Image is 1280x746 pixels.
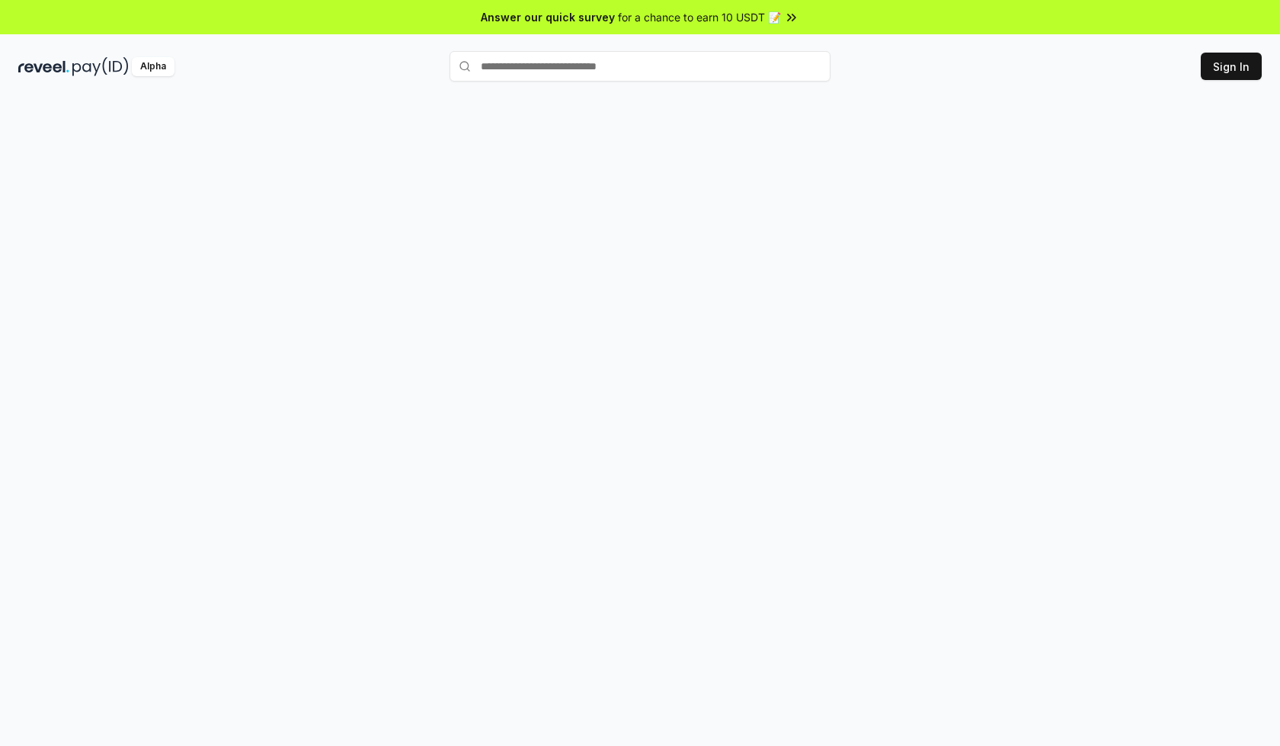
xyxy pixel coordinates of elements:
[18,57,69,76] img: reveel_dark
[1201,53,1262,80] button: Sign In
[72,57,129,76] img: pay_id
[132,57,174,76] div: Alpha
[618,9,781,25] span: for a chance to earn 10 USDT 📝
[481,9,615,25] span: Answer our quick survey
